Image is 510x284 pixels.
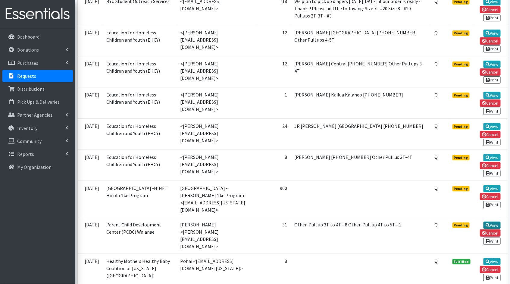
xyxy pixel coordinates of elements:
[17,138,42,144] p: Community
[177,118,257,150] td: <[PERSON_NAME][EMAIL_ADDRESS][DOMAIN_NAME]>
[483,238,501,245] a: Print
[291,150,431,181] td: [PERSON_NAME] [PHONE_NUMBER] Other Pull us 3T-4T
[291,87,431,118] td: [PERSON_NAME] Kailua Kalaheo [PHONE_NUMBER]
[434,258,438,264] abbr: Quantity
[17,34,39,40] p: Dashboard
[291,56,431,87] td: [PERSON_NAME] Central [PHONE_NUMBER] Other Pull ups 3-4T
[480,266,501,273] a: Cancel
[17,60,38,66] p: Purchases
[434,154,438,160] abbr: Quantity
[452,259,471,264] span: Fulfilled
[177,181,257,217] td: [GEOGRAPHIC_DATA] -[PERSON_NAME] ʻIke Program <[EMAIL_ADDRESS][US_STATE][DOMAIN_NAME]>
[2,44,73,56] a: Donations
[17,164,52,170] p: My Organization
[17,112,52,118] p: Partner Agencies
[452,30,470,36] span: Pending
[480,99,501,107] a: Cancel
[434,92,438,98] abbr: Quantity
[483,201,501,208] a: Print
[17,99,60,105] p: Pick Ups & Deliveries
[291,217,431,254] td: Other: Pull up 3T to 4T= 8 Other: Pull up 4T to 5T= 1
[483,45,501,52] a: Print
[452,222,470,228] span: Pending
[78,118,103,150] td: [DATE]
[177,25,257,56] td: <[PERSON_NAME][EMAIL_ADDRESS][DOMAIN_NAME]>
[2,70,73,82] a: Requests
[483,76,501,84] a: Print
[434,61,438,67] abbr: Quantity
[258,181,291,217] td: 900
[483,123,501,130] a: View
[480,162,501,169] a: Cancel
[103,56,177,87] td: Education for Homeless Children and Youth (EHCY)
[2,96,73,108] a: Pick Ups & Deliveries
[452,186,470,191] span: Pending
[2,4,73,24] img: HumanEssentials
[480,229,501,237] a: Cancel
[17,73,36,79] p: Requests
[483,108,501,115] a: Print
[78,181,103,217] td: [DATE]
[2,109,73,121] a: Partner Agencies
[483,170,501,177] a: Print
[452,155,470,160] span: Pending
[483,61,501,68] a: View
[480,193,501,200] a: Cancel
[78,217,103,254] td: [DATE]
[2,122,73,134] a: Inventory
[258,56,291,87] td: 12
[258,217,291,254] td: 31
[17,47,39,53] p: Donations
[480,131,501,138] a: Cancel
[2,83,73,95] a: Distributions
[78,150,103,181] td: [DATE]
[452,62,470,67] span: Pending
[258,118,291,150] td: 24
[2,161,73,173] a: My Organization
[2,135,73,147] a: Community
[452,93,470,98] span: Pending
[78,87,103,118] td: [DATE]
[483,185,501,192] a: View
[434,123,438,129] abbr: Quantity
[177,87,257,118] td: <[PERSON_NAME][EMAIL_ADDRESS][DOMAIN_NAME]>
[177,217,257,254] td: [PERSON_NAME] <[PERSON_NAME][EMAIL_ADDRESS][DOMAIN_NAME]>
[258,25,291,56] td: 12
[434,185,438,191] abbr: Quantity
[78,25,103,56] td: [DATE]
[2,148,73,160] a: Reports
[452,124,470,129] span: Pending
[483,14,501,21] a: Print
[17,151,34,157] p: Reports
[78,56,103,87] td: [DATE]
[17,125,37,131] p: Inventory
[258,87,291,118] td: 1
[434,30,438,36] abbr: Quantity
[103,87,177,118] td: Education for Homeless Children and Youth (EHCY)
[483,258,501,265] a: View
[483,154,501,161] a: View
[483,30,501,37] a: View
[480,68,501,76] a: Cancel
[483,222,501,229] a: View
[480,6,501,13] a: Cancel
[177,150,257,181] td: <[PERSON_NAME][EMAIL_ADDRESS][DOMAIN_NAME]>
[103,118,177,150] td: Education for Homeless Children and Youth (EHCY)
[103,181,177,217] td: [GEOGRAPHIC_DATA] -HINET Hoʻōla ʻIke Program
[480,37,501,45] a: Cancel
[103,25,177,56] td: Education for Homeless Children and Youth (EHCY)
[103,217,177,254] td: Parent Child Development Center (PCDC) Waianae
[103,150,177,181] td: Education for Homeless Children and Youth (EHCY)
[483,139,501,146] a: Print
[17,86,45,92] p: Distributions
[177,56,257,87] td: <[PERSON_NAME][EMAIL_ADDRESS][DOMAIN_NAME]>
[483,92,501,99] a: View
[2,57,73,69] a: Purchases
[434,222,438,228] abbr: Quantity
[291,118,431,150] td: JR [PERSON_NAME] [GEOGRAPHIC_DATA] [PHONE_NUMBER]
[291,25,431,56] td: [PERSON_NAME] [GEOGRAPHIC_DATA] [PHONE_NUMBER] Other Pull ups 4-5T
[258,150,291,181] td: 8
[483,274,501,281] a: Print
[2,31,73,43] a: Dashboard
